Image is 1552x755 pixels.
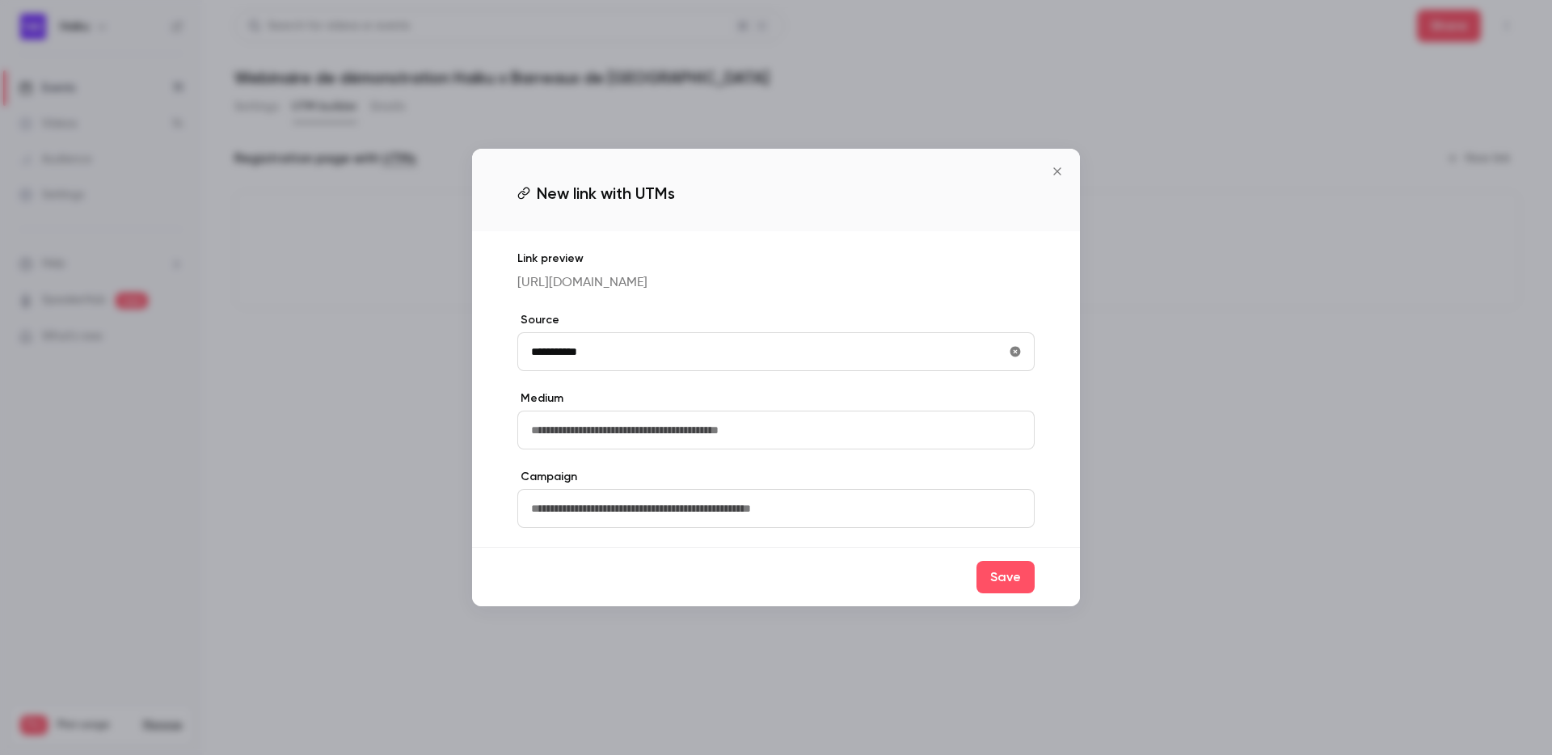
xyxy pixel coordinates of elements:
button: Save [976,561,1035,593]
span: New link with UTMs [537,181,675,205]
button: utmSource [1002,339,1028,365]
label: Source [517,312,1035,328]
p: Link preview [517,251,1035,267]
p: [URL][DOMAIN_NAME] [517,273,1035,293]
button: Close [1041,155,1073,188]
label: Medium [517,390,1035,407]
label: Campaign [517,469,1035,485]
